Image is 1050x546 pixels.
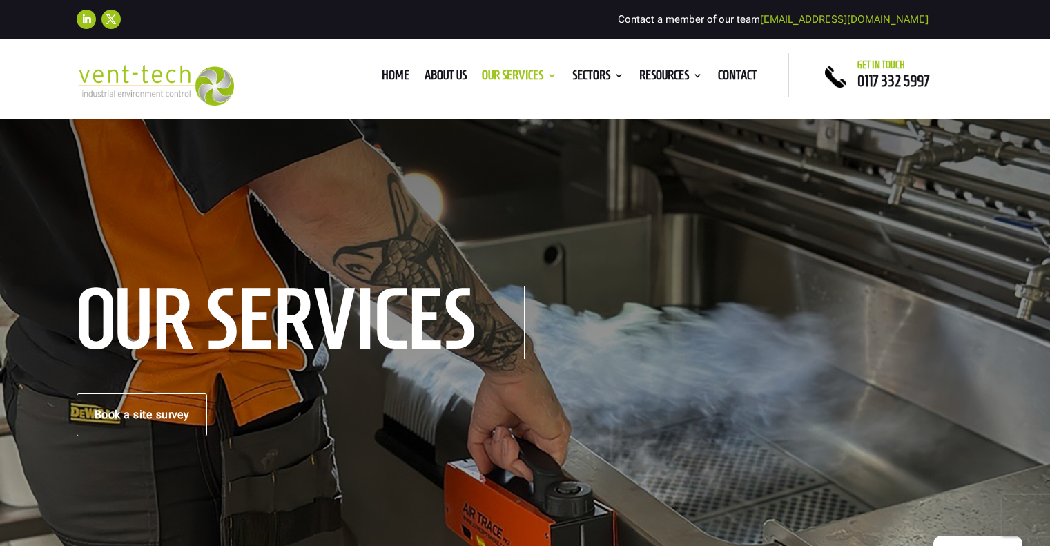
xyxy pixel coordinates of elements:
[101,10,121,29] a: Follow on X
[382,70,409,86] a: Home
[857,72,930,89] a: 0117 332 5997
[572,70,624,86] a: Sectors
[77,393,207,436] a: Book a site survey
[857,59,905,70] span: Get in touch
[482,70,557,86] a: Our Services
[760,13,929,26] a: [EMAIL_ADDRESS][DOMAIN_NAME]
[77,65,235,106] img: 2023-09-27T08_35_16.549ZVENT-TECH---Clear-background
[639,70,703,86] a: Resources
[425,70,467,86] a: About us
[77,286,525,359] h1: Our Services
[618,13,929,26] span: Contact a member of our team
[718,70,757,86] a: Contact
[77,10,96,29] a: Follow on LinkedIn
